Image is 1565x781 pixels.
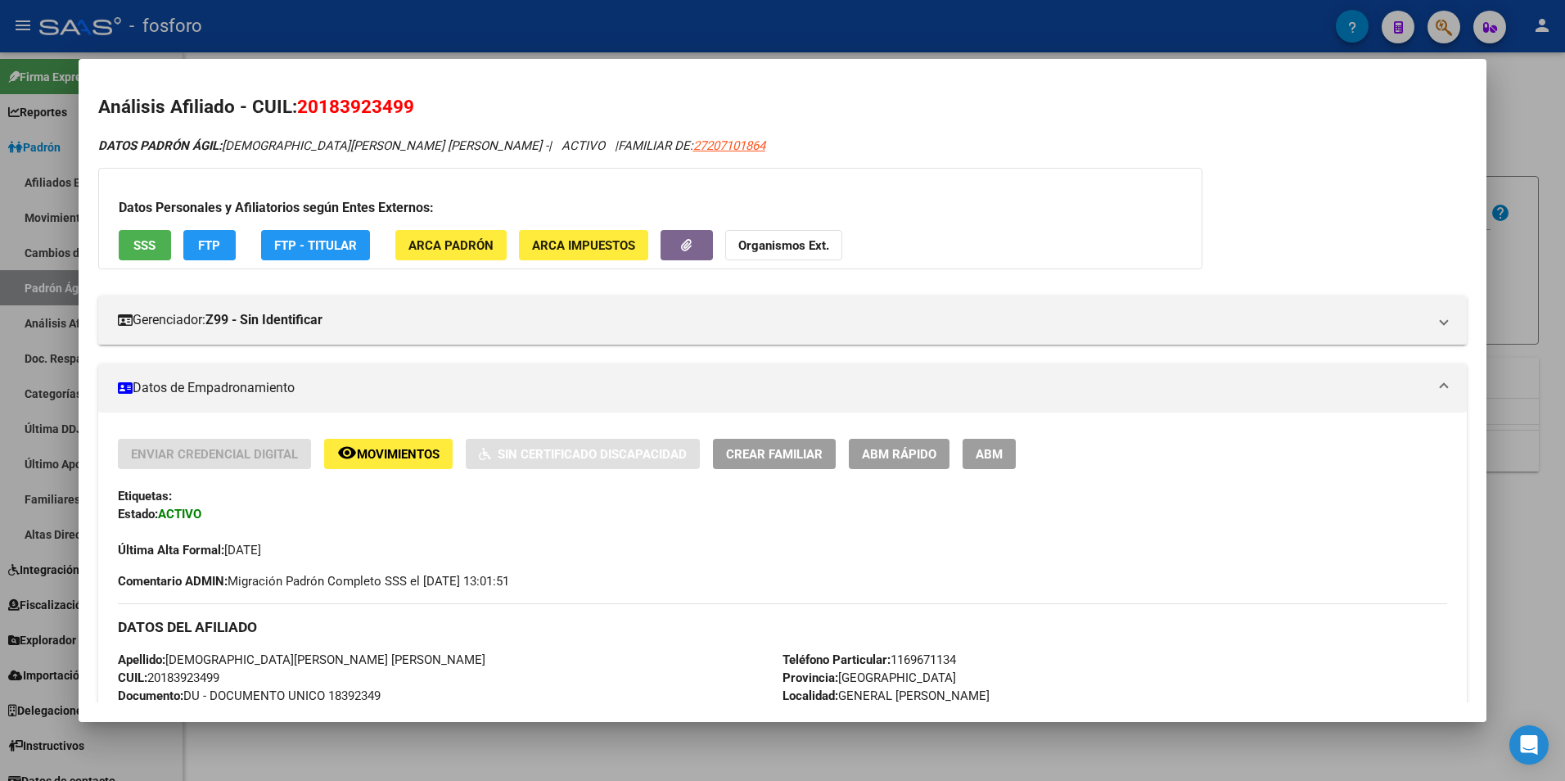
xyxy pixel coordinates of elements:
span: FAMILIAR DE: [618,138,765,153]
strong: Etiquetas: [118,489,172,503]
span: Sin Certificado Discapacidad [498,447,687,462]
span: DU - DOCUMENTO UNICO 18392349 [118,688,381,703]
button: Enviar Credencial Digital [118,439,311,469]
span: 27207101864 [693,138,765,153]
strong: Estado: [118,507,158,521]
span: [DATE] [118,543,261,558]
strong: Comentario ADMIN: [118,574,228,589]
strong: Z99 - Sin Identificar [205,310,322,330]
span: 1169671134 [782,652,956,667]
strong: Teléfono Particular: [782,652,891,667]
strong: Apellido: [118,652,165,667]
h3: DATOS DEL AFILIADO [118,618,1448,636]
mat-icon: remove_red_eye [337,443,357,463]
span: [GEOGRAPHIC_DATA] [782,670,956,685]
button: FTP - Titular [261,230,370,260]
button: ABM Rápido [849,439,949,469]
h3: Datos Personales y Afiliatorios según Entes Externos: [119,198,1182,218]
i: | ACTIVO | [98,138,765,153]
button: Sin Certificado Discapacidad [466,439,700,469]
button: FTP [183,230,236,260]
span: 20183923499 [118,670,219,685]
span: Movimientos [357,447,440,462]
span: ABM Rápido [862,447,936,462]
span: SSS [133,238,156,253]
strong: DATOS PADRÓN ÁGIL: [98,138,222,153]
strong: Localidad: [782,688,838,703]
strong: Documento: [118,688,183,703]
mat-panel-title: Datos de Empadronamiento [118,378,1428,398]
button: ARCA Impuestos [519,230,648,260]
span: [DEMOGRAPHIC_DATA][PERSON_NAME] [PERSON_NAME] [118,652,485,667]
span: [DEMOGRAPHIC_DATA][PERSON_NAME] [PERSON_NAME] - [98,138,548,153]
button: Organismos Ext. [725,230,842,260]
button: ARCA Padrón [395,230,507,260]
div: Open Intercom Messenger [1509,725,1549,765]
button: SSS [119,230,171,260]
button: Movimientos [324,439,453,469]
span: Crear Familiar [726,447,823,462]
strong: CUIL: [118,670,147,685]
h2: Análisis Afiliado - CUIL: [98,93,1468,121]
strong: ACTIVO [158,507,201,521]
span: Migración Padrón Completo SSS el [DATE] 13:01:51 [118,572,509,590]
span: ABM [976,447,1003,462]
strong: Última Alta Formal: [118,543,224,558]
span: Enviar Credencial Digital [131,447,298,462]
span: ARCA Padrón [408,238,494,253]
mat-expansion-panel-header: Gerenciador:Z99 - Sin Identificar [98,296,1468,345]
mat-panel-title: Gerenciador: [118,310,1428,330]
span: ARCA Impuestos [532,238,635,253]
span: FTP [198,238,220,253]
strong: Provincia: [782,670,838,685]
button: Crear Familiar [713,439,836,469]
button: ABM [963,439,1016,469]
span: GENERAL [PERSON_NAME] [782,688,990,703]
mat-expansion-panel-header: Datos de Empadronamiento [98,363,1468,413]
span: 20183923499 [297,96,414,117]
span: FTP - Titular [274,238,357,253]
strong: Organismos Ext. [738,238,829,253]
